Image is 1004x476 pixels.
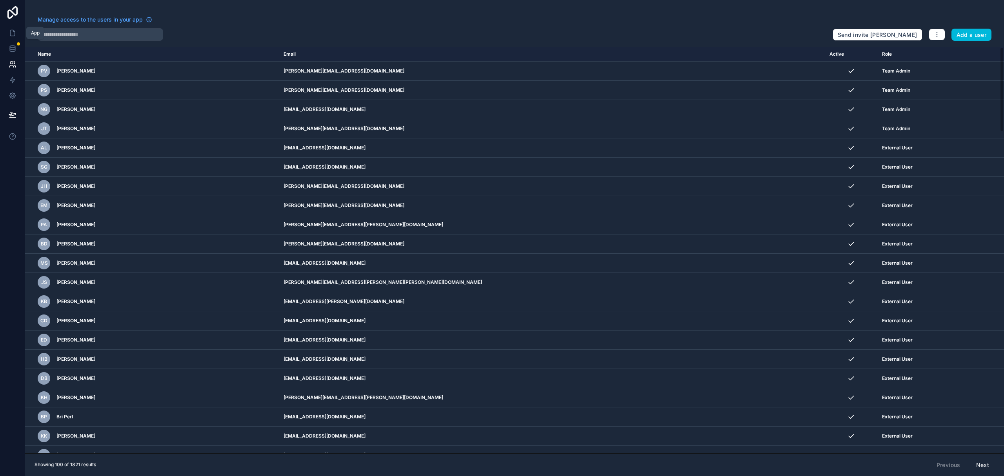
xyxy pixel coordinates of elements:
[41,279,47,285] span: JS
[279,138,825,158] td: [EMAIL_ADDRESS][DOMAIN_NAME]
[41,375,47,382] span: DB
[41,337,47,343] span: ED
[56,452,95,458] span: [PERSON_NAME]
[279,350,825,369] td: [EMAIL_ADDRESS][DOMAIN_NAME]
[56,68,95,74] span: [PERSON_NAME]
[56,106,95,113] span: [PERSON_NAME]
[41,145,47,151] span: AL
[25,47,279,62] th: Name
[882,183,913,189] span: External User
[56,394,95,401] span: [PERSON_NAME]
[882,68,910,74] span: Team Admin
[279,119,825,138] td: [PERSON_NAME][EMAIL_ADDRESS][DOMAIN_NAME]
[279,196,825,215] td: [PERSON_NAME][EMAIL_ADDRESS][DOMAIN_NAME]
[882,318,913,324] span: External User
[279,292,825,311] td: [EMAIL_ADDRESS][PERSON_NAME][DOMAIN_NAME]
[882,87,910,93] span: Team Admin
[56,87,95,93] span: [PERSON_NAME]
[56,414,73,420] span: Bri Perl
[279,81,825,100] td: [PERSON_NAME][EMAIL_ADDRESS][DOMAIN_NAME]
[56,164,95,170] span: [PERSON_NAME]
[833,29,922,41] button: Send invite [PERSON_NAME]
[41,298,47,305] span: KB
[279,369,825,388] td: [EMAIL_ADDRESS][DOMAIN_NAME]
[882,202,913,209] span: External User
[279,311,825,331] td: [EMAIL_ADDRESS][DOMAIN_NAME]
[882,241,913,247] span: External User
[40,106,47,113] span: NG
[882,164,913,170] span: External User
[56,202,95,209] span: [PERSON_NAME]
[279,100,825,119] td: [EMAIL_ADDRESS][DOMAIN_NAME]
[56,279,95,285] span: [PERSON_NAME]
[882,356,913,362] span: External User
[951,29,992,41] button: Add a user
[279,388,825,407] td: [PERSON_NAME][EMAIL_ADDRESS][PERSON_NAME][DOMAIN_NAME]
[41,164,47,170] span: SG
[882,298,913,305] span: External User
[38,16,143,24] span: Manage access to the users in your app
[882,279,913,285] span: External User
[56,145,95,151] span: [PERSON_NAME]
[41,241,47,247] span: BD
[41,68,47,74] span: PV
[41,452,47,458] span: AB
[41,125,47,132] span: JT
[279,177,825,196] td: [PERSON_NAME][EMAIL_ADDRESS][DOMAIN_NAME]
[56,260,95,266] span: [PERSON_NAME]
[882,222,913,228] span: External User
[56,298,95,305] span: [PERSON_NAME]
[56,241,95,247] span: [PERSON_NAME]
[56,183,95,189] span: [PERSON_NAME]
[41,356,47,362] span: HB
[279,215,825,234] td: [PERSON_NAME][EMAIL_ADDRESS][PERSON_NAME][DOMAIN_NAME]
[279,427,825,446] td: [EMAIL_ADDRESS][DOMAIN_NAME]
[41,394,47,401] span: KH
[279,331,825,350] td: [EMAIL_ADDRESS][DOMAIN_NAME]
[825,47,878,62] th: Active
[41,414,47,420] span: BP
[56,375,95,382] span: [PERSON_NAME]
[41,87,47,93] span: PS
[279,254,825,273] td: [EMAIL_ADDRESS][DOMAIN_NAME]
[882,106,910,113] span: Team Admin
[882,394,913,401] span: External User
[877,47,966,62] th: Role
[56,125,95,132] span: [PERSON_NAME]
[882,414,913,420] span: External User
[882,452,913,458] span: External User
[41,183,47,189] span: JH
[882,375,913,382] span: External User
[56,318,95,324] span: [PERSON_NAME]
[279,158,825,177] td: [EMAIL_ADDRESS][DOMAIN_NAME]
[56,433,95,439] span: [PERSON_NAME]
[279,47,825,62] th: Email
[279,446,825,465] td: [EMAIL_ADDRESS][DOMAIN_NAME]
[279,407,825,427] td: [EMAIL_ADDRESS][DOMAIN_NAME]
[882,145,913,151] span: External User
[279,234,825,254] td: [PERSON_NAME][EMAIL_ADDRESS][DOMAIN_NAME]
[35,461,96,468] span: Showing 100 of 1821 results
[56,337,95,343] span: [PERSON_NAME]
[882,337,913,343] span: External User
[41,433,47,439] span: KK
[56,356,95,362] span: [PERSON_NAME]
[25,47,1004,453] div: scrollable content
[882,260,913,266] span: External User
[56,222,95,228] span: [PERSON_NAME]
[38,16,152,24] a: Manage access to the users in your app
[40,260,48,266] span: MS
[279,62,825,81] td: [PERSON_NAME][EMAIL_ADDRESS][DOMAIN_NAME]
[882,433,913,439] span: External User
[279,273,825,292] td: [PERSON_NAME][EMAIL_ADDRESS][PERSON_NAME][PERSON_NAME][DOMAIN_NAME]
[41,222,47,228] span: PA
[40,318,47,324] span: CD
[31,30,40,36] div: App
[882,125,910,132] span: Team Admin
[971,458,995,472] button: Next
[40,202,47,209] span: EM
